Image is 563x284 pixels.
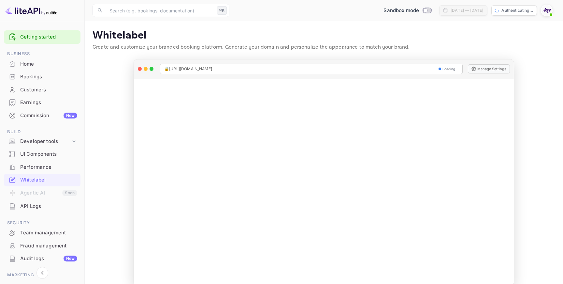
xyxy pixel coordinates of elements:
[20,33,77,41] a: Getting started
[4,58,80,70] a: Home
[20,86,77,94] div: Customers
[4,109,80,122] div: CommissionNew
[4,200,80,212] a: API Logs
[4,136,80,147] div: Developer tools
[4,227,80,239] a: Team management
[4,240,80,252] a: Fraud management
[20,138,71,145] div: Developer tools
[541,5,552,16] img: With Joy
[36,267,48,279] button: Collapse navigation
[93,43,555,51] p: Create and customize your branded booking platform. Generate your domain and personalize the appe...
[4,219,80,227] span: Security
[20,60,77,68] div: Home
[4,128,80,135] span: Build
[381,7,434,14] div: Switch to Production mode
[217,6,227,15] div: ⌘K
[20,99,77,106] div: Earnings
[4,96,80,108] a: Earnings
[5,5,57,16] img: LiteAPI logo
[20,242,77,250] div: Fraud management
[4,96,80,109] div: Earnings
[501,8,533,13] p: Authenticating...
[93,29,555,42] p: Whitelabel
[20,255,77,262] div: Audit logs
[451,8,483,13] div: [DATE] — [DATE]
[20,150,77,158] div: UI Components
[20,164,77,171] div: Performance
[4,71,80,83] a: Bookings
[4,84,80,96] a: Customers
[4,161,80,173] a: Performance
[20,229,77,237] div: Team management
[64,113,77,118] div: New
[20,203,77,210] div: API Logs
[4,148,80,160] a: UI Components
[4,252,80,264] a: Audit logsNew
[106,4,214,17] input: Search (e.g. bookings, documentation)
[4,240,80,252] div: Fraud management
[164,66,212,72] span: 🔒 [URL][DOMAIN_NAME]
[4,50,80,57] span: Business
[4,71,80,83] div: Bookings
[20,112,77,119] div: Commission
[4,30,80,44] div: Getting started
[4,174,80,186] a: Whitelabel
[383,7,419,14] span: Sandbox mode
[20,73,77,81] div: Bookings
[4,109,80,121] a: CommissionNew
[64,256,77,261] div: New
[4,227,80,239] div: Team management
[442,67,459,71] span: Loading...
[4,200,80,213] div: API Logs
[20,176,77,184] div: Whitelabel
[4,272,80,279] span: Marketing
[468,64,510,73] button: Manage Settings
[4,252,80,265] div: Audit logsNew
